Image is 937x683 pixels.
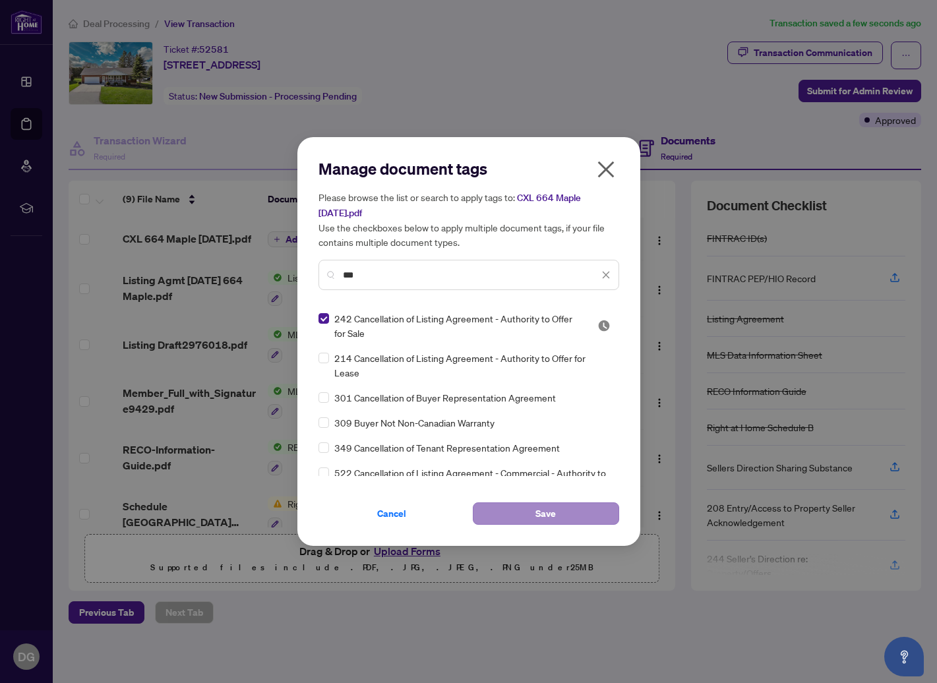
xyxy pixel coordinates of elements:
[377,503,406,524] span: Cancel
[318,190,619,249] h5: Please browse the list or search to apply tags to: Use the checkboxes below to apply multiple doc...
[595,159,617,180] span: close
[334,390,556,405] span: 301 Cancellation of Buyer Representation Agreement
[334,351,611,380] span: 214 Cancellation of Listing Agreement - Authority to Offer for Lease
[597,319,611,332] img: status
[318,158,619,179] h2: Manage document tags
[334,311,582,340] span: 242 Cancellation of Listing Agreement - Authority to Offer for Sale
[601,270,611,280] span: close
[473,502,619,525] button: Save
[318,502,465,525] button: Cancel
[535,503,556,524] span: Save
[334,415,495,430] span: 309 Buyer Not Non-Canadian Warranty
[334,440,560,455] span: 349 Cancellation of Tenant Representation Agreement
[884,637,924,676] button: Open asap
[597,319,611,332] span: Pending Review
[334,465,611,494] span: 522 Cancellation of Listing Agreement - Commercial - Authority to Offer for Sale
